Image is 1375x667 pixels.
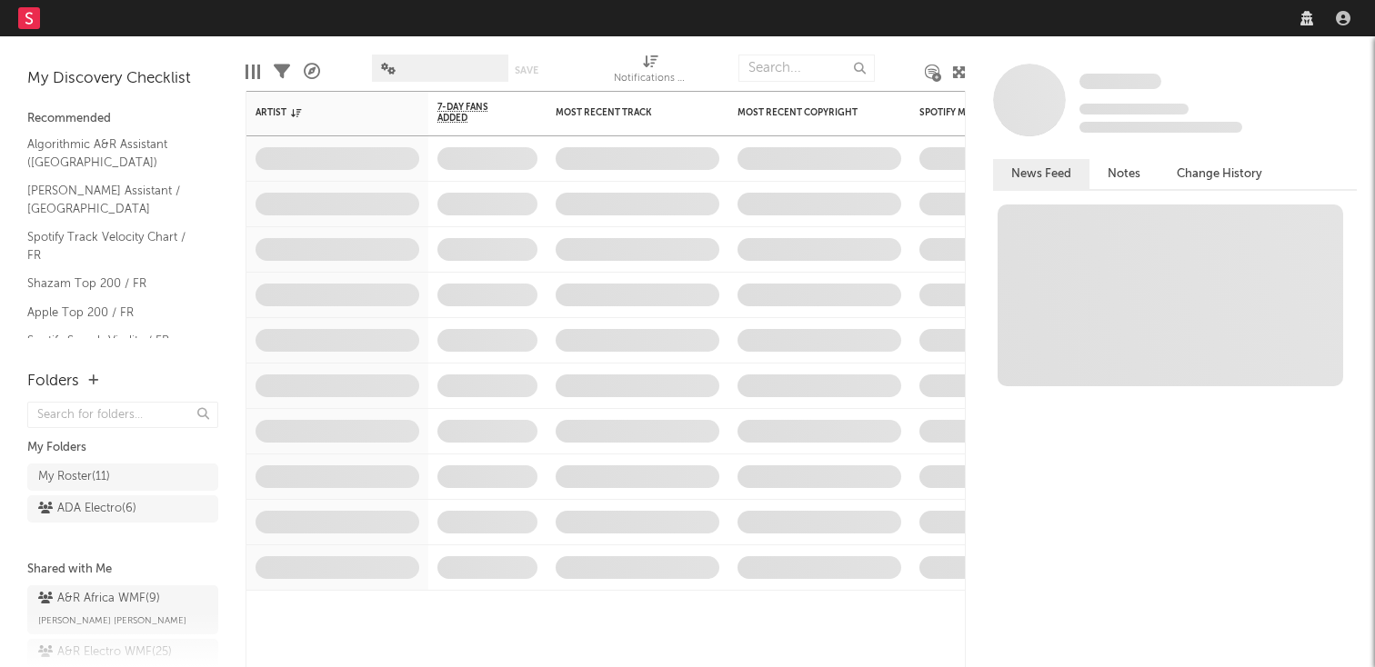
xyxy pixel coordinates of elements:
a: My Roster(11) [27,463,218,491]
a: ADA Electro(6) [27,495,218,523]
div: My Folders [27,437,218,459]
input: Search... [738,55,875,82]
div: Most Recent Track [556,107,692,118]
a: [PERSON_NAME] Assistant / [GEOGRAPHIC_DATA] [27,181,200,218]
span: Tracking Since: [DATE] [1079,104,1189,114]
div: Spotify Monthly Listeners [919,107,1056,118]
a: A&R Africa WMF(9)[PERSON_NAME] [PERSON_NAME] [27,585,218,634]
button: Change History [1159,159,1280,189]
a: Shazam Top 200 / FR [27,274,200,294]
span: Some Artist [1079,74,1161,89]
a: Algorithmic A&R Assistant ([GEOGRAPHIC_DATA]) [27,134,200,172]
a: Spotify Track Velocity Chart / FR [27,227,200,264]
div: A&R Electro WMF ( 25 ) [38,642,172,663]
div: Filters [274,45,290,98]
div: My Discovery Checklist [27,68,218,90]
div: Folders [27,371,79,393]
div: My Roster ( 11 ) [38,466,110,488]
span: 7-Day Fans Added [437,102,510,124]
div: A&R Pipeline [304,45,320,98]
a: Apple Top 200 / FR [27,303,200,323]
div: Most Recent Copyright [738,107,874,118]
input: Search for folders... [27,402,218,428]
div: Artist [256,107,392,118]
div: A&R Africa WMF ( 9 ) [38,588,160,610]
div: Notifications (Artist) [614,45,687,98]
a: Spotify Search Virality / FR [27,331,200,351]
div: Recommended [27,108,218,130]
button: News Feed [993,159,1089,189]
a: Some Artist [1079,73,1161,91]
div: Edit Columns [246,45,260,98]
div: ADA Electro ( 6 ) [38,498,136,520]
button: Save [515,65,538,75]
span: [PERSON_NAME] [PERSON_NAME] [38,610,186,632]
div: Shared with Me [27,559,218,581]
button: Notes [1089,159,1159,189]
div: Notifications (Artist) [614,68,687,90]
span: 0 fans last week [1079,122,1242,133]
